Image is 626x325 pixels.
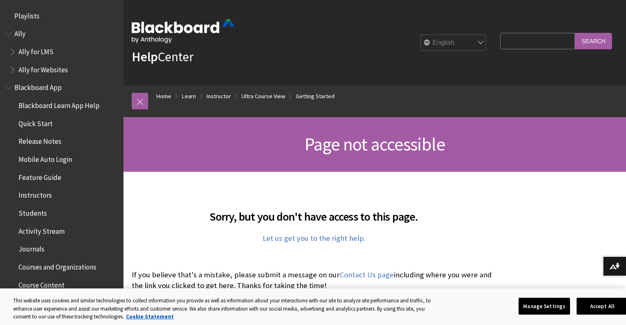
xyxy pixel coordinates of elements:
a: Contact Us page [340,270,394,280]
img: Blackboard by Anthology [132,19,235,43]
span: Activity Stream [19,224,65,235]
a: Getting Started [296,91,335,101]
span: Journals [19,242,44,254]
a: Instructor [207,91,231,101]
a: HelpCenter [132,48,193,65]
input: Search [575,33,612,49]
span: Course Content [19,278,65,289]
p: If you believe that's a mistake, please submit a message on our including where you were and the ... [132,270,496,291]
button: Manage Settings [519,297,570,315]
span: Ally [14,27,26,38]
span: Blackboard App [14,81,62,92]
span: Courses and Organizations [19,260,96,271]
span: Page not accessible [305,133,445,155]
a: Ultra Course View [242,91,285,101]
a: Home [156,91,171,101]
strong: Help [132,48,158,65]
span: Playlists [14,9,40,20]
span: Instructors [19,189,52,200]
span: Quick Start [19,117,53,128]
span: Blackboard Learn App Help [19,99,100,110]
div: This website uses cookies and similar technologies to collect information you provide as well as ... [13,297,438,321]
a: Learn [182,91,196,101]
select: Site Language Selector [421,35,486,51]
span: Ally for Websites [19,63,68,74]
a: More information about your privacy, opens in a new tab [126,313,174,320]
a: Let us get you to the right help. [263,233,365,243]
span: Students [19,206,47,217]
nav: Book outline for Playlists [5,9,119,23]
span: Mobile Auto Login [19,152,72,164]
span: Ally for LMS [19,45,54,56]
span: Release Notes [19,135,61,146]
span: Feature Guide [19,171,61,182]
h2: Sorry, but you don't have access to this page. [132,198,496,225]
nav: Book outline for Anthology Ally Help [5,27,119,77]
